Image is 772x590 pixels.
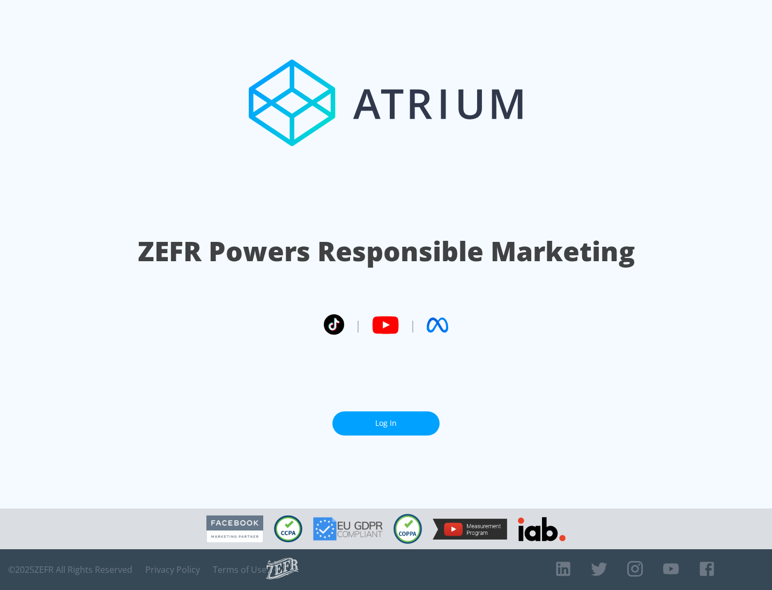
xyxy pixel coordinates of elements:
img: CCPA Compliant [274,515,302,542]
span: | [410,317,416,333]
img: COPPA Compliant [394,514,422,544]
img: IAB [518,517,566,541]
a: Log In [332,411,440,436]
img: Facebook Marketing Partner [206,515,263,543]
img: GDPR Compliant [313,517,383,541]
a: Terms of Use [213,564,266,575]
span: © 2025 ZEFR All Rights Reserved [8,564,132,575]
a: Privacy Policy [145,564,200,575]
img: YouTube Measurement Program [433,519,507,540]
h1: ZEFR Powers Responsible Marketing [138,233,635,270]
span: | [355,317,361,333]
